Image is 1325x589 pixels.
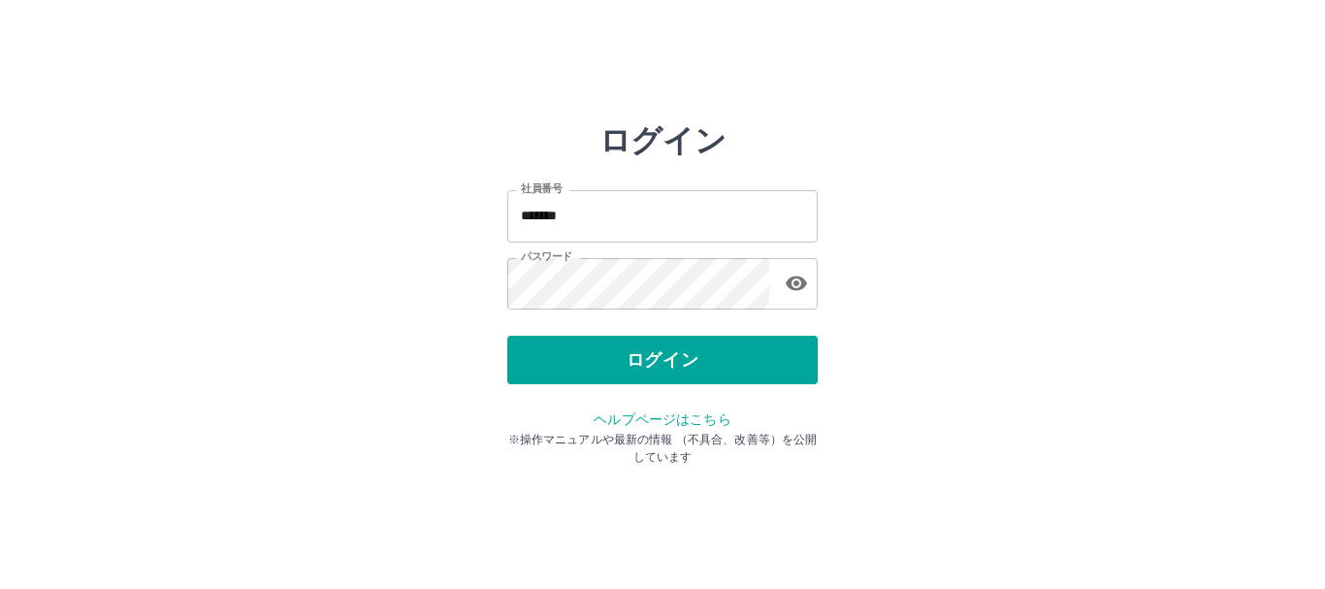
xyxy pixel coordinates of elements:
a: ヘルプページはこちら [594,411,730,427]
label: パスワード [521,249,572,264]
p: ※操作マニュアルや最新の情報 （不具合、改善等）を公開しています [507,431,818,466]
label: 社員番号 [521,181,562,196]
h2: ログイン [599,122,727,159]
button: ログイン [507,336,818,384]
